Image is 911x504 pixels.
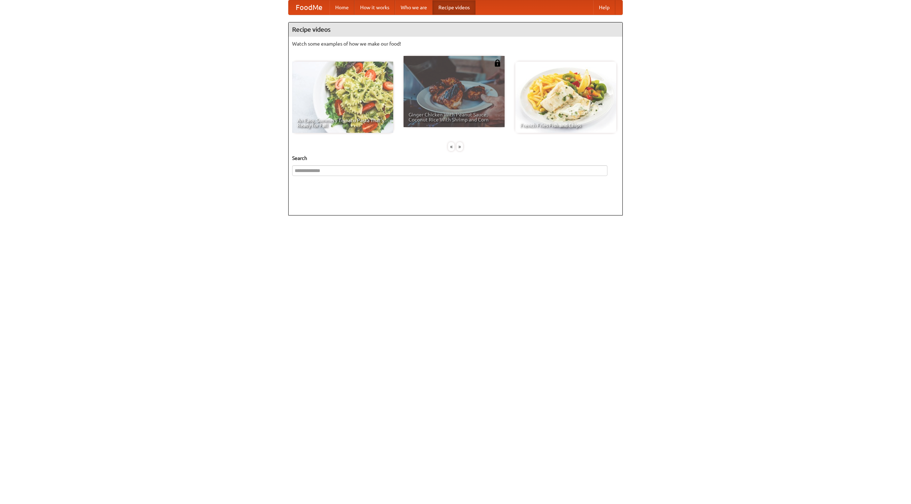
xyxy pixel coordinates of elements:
[515,62,616,133] a: French Fries Fish and Chips
[330,0,354,15] a: Home
[292,40,619,47] p: Watch some examples of how we make our food!
[457,142,463,151] div: »
[433,0,475,15] a: Recipe videos
[289,22,622,37] h4: Recipe videos
[297,118,388,128] span: An Easy, Summery Tomato Pasta That's Ready for Fall
[292,62,393,133] a: An Easy, Summery Tomato Pasta That's Ready for Fall
[292,155,619,162] h5: Search
[494,59,501,67] img: 483408.png
[395,0,433,15] a: Who we are
[593,0,615,15] a: Help
[354,0,395,15] a: How it works
[448,142,454,151] div: «
[520,123,611,128] span: French Fries Fish and Chips
[289,0,330,15] a: FoodMe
